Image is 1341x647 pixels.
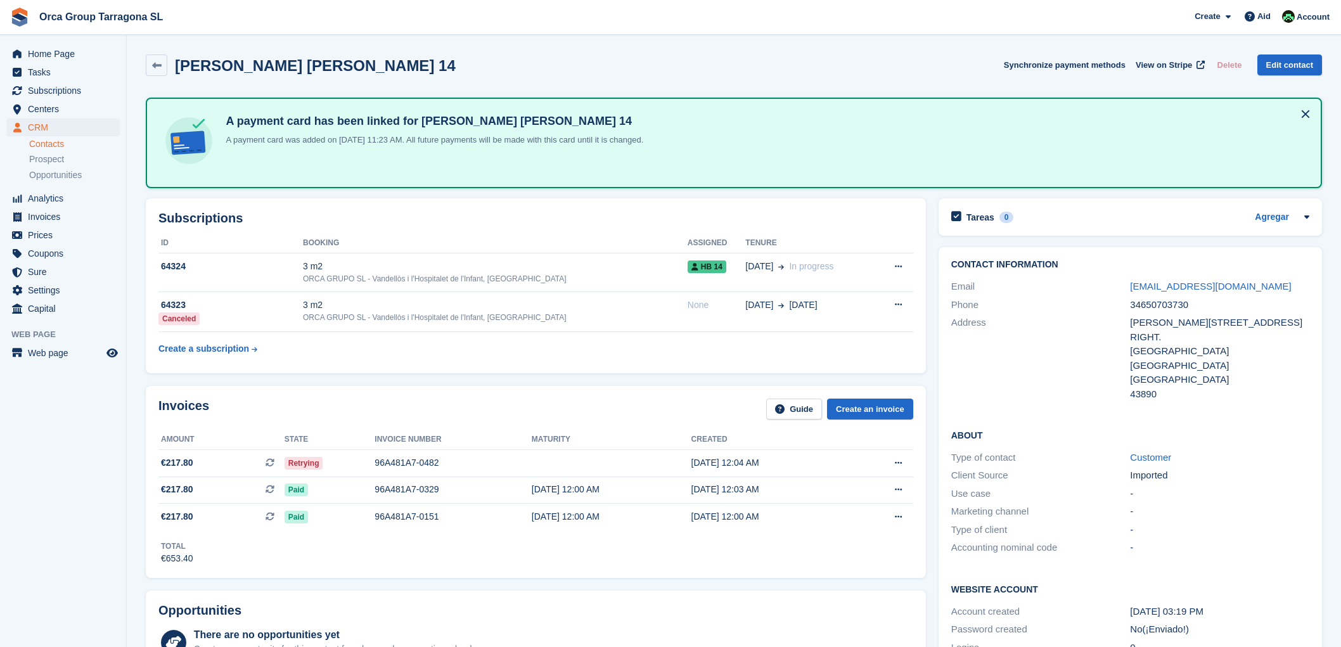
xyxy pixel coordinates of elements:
font: Tenure [745,238,776,247]
button: Delete [1212,54,1247,75]
font: Retrying [288,459,319,468]
font: 3 m2 [303,300,323,310]
font: Settings [28,285,60,295]
font: Contact information [951,259,1058,269]
button: Synchronize payment methods [1004,54,1126,75]
a: menu [6,45,120,63]
font: Type of client [951,524,1007,535]
font: In progress [789,261,833,271]
a: menu [6,119,120,136]
font: ORCA GRUPO SL - Vandellòs i l'Hospitalet de l'Infant, [GEOGRAPHIC_DATA] [303,274,567,283]
a: Create a subscription [158,337,257,361]
font: There are no opportunities yet [194,629,340,640]
font: Sure [28,267,47,277]
font: Subscriptions [28,86,81,96]
a: menu [6,300,120,317]
font: Total [161,542,186,551]
img: card-linked-ebf98d0992dc2aeb22e95c0e3c79077019eb2392cfd83c6a337811c24bc77127.svg [162,114,215,167]
font: 96A481A7-0482 [375,458,439,468]
font: 43890 [1130,388,1157,399]
font: 96A481A7-0329 [375,484,439,494]
a: Store Preview [105,345,120,361]
font: Delete [1217,60,1242,70]
font: [PERSON_NAME] [PERSON_NAME] 14 [175,57,456,74]
a: Agregar [1255,210,1289,225]
a: menu [6,100,120,118]
img: stora-icon-8386f47178a22dfd0bd8f6a31ec36ba5ce8667c1dd55bd0f319d3a0aa187defe.svg [10,8,29,27]
font: Created [691,435,728,444]
font: Invoice number [375,435,441,444]
a: menu [6,63,120,81]
a: [EMAIL_ADDRESS][DOMAIN_NAME] [1130,281,1291,291]
font: Paid [288,513,304,522]
font: Account [1297,12,1330,22]
font: [PERSON_NAME][STREET_ADDRESS] RIGHT. [1130,317,1302,342]
font: [DATE] 12:04 AM [691,458,759,468]
a: Create an invoice [827,399,913,420]
font: Phone [951,299,978,310]
span: (¡Enviado!) [1143,624,1189,634]
a: menu [6,208,120,226]
font: [DATE] 12:00 AM [532,484,600,494]
font: - [1130,488,1133,499]
a: menu [6,263,120,281]
font: €653.40 [161,553,193,563]
font: Guide [790,404,813,414]
font: Client Source [951,470,1008,480]
font: Subscriptions [158,211,243,225]
a: menu [6,226,120,244]
font: [DATE] [745,261,773,271]
font: Email [951,281,975,291]
font: View on Stripe [1136,60,1192,70]
font: Contacts [29,139,64,149]
font: Type of contact [951,452,1016,463]
font: Aid [1257,11,1271,21]
font: About [951,430,983,440]
a: menu [6,82,120,99]
font: Edit contact [1266,60,1313,70]
font: A payment card was added on [DATE] 11:23 AM. All future payments will be made with this card unti... [226,135,643,144]
font: Assigned [688,238,728,247]
font: CRM [28,122,48,132]
font: A payment card has been linked for [PERSON_NAME] [PERSON_NAME] 14 [226,115,631,127]
font: None [688,300,709,310]
a: Guide [766,399,822,420]
font: State [285,435,309,444]
font: Booking [303,238,339,247]
a: menu [6,189,120,207]
font: [DATE] 12:00 AM [691,511,759,522]
a: View on Stripe [1131,54,1207,75]
div: No [1130,622,1309,637]
font: Create a subscription [158,343,249,354]
font: [DATE] 12:03 AM [691,484,759,494]
h2: Tareas [966,212,994,223]
a: menu [6,281,120,299]
font: Orca Group Tarragona SL [39,11,163,22]
font: Website account [951,584,1038,594]
font: 64323 [161,300,186,310]
a: Orca Group Tarragona SL [34,6,168,27]
font: Address [951,317,986,328]
font: Web page [28,348,68,358]
font: Customer [1130,452,1171,463]
a: menu [6,344,120,362]
font: Tasks [28,67,51,77]
font: Home Page [28,49,75,59]
font: Accounting nominal code [951,542,1058,553]
a: Opportunities [29,169,120,182]
font: Opportunities [158,603,241,617]
font: Maturity [532,435,570,444]
font: Coupons [28,248,63,259]
img: Tania [1282,10,1295,23]
a: Contacts [29,138,120,150]
font: Synchronize payment methods [1004,60,1126,70]
font: Prices [28,230,53,240]
font: [DATE] 12:00 AM [532,511,600,522]
font: Canceled [162,314,196,323]
font: [GEOGRAPHIC_DATA] [1130,345,1229,356]
font: [DATE] [789,300,817,310]
font: HB 14 [701,262,722,271]
font: Centers [28,104,59,114]
font: 34650703730 [1130,299,1188,310]
font: Invoices [28,212,60,222]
